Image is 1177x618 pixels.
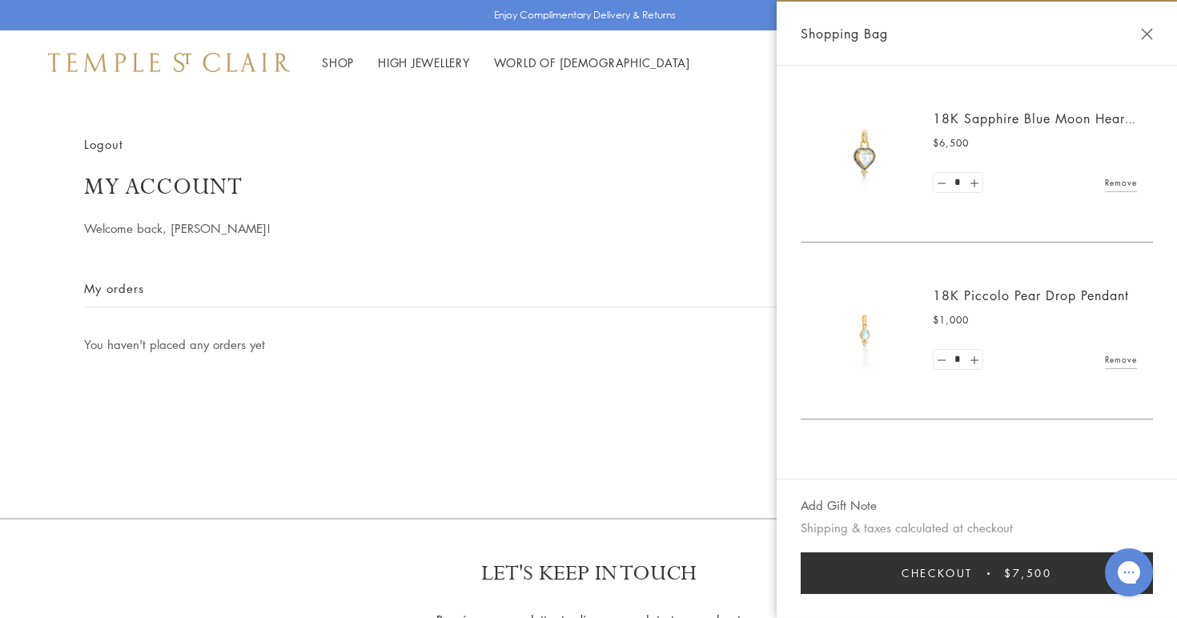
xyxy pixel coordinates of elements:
nav: Main navigation [322,53,690,73]
h1: My account [84,173,1093,202]
button: Add Gift Note [801,496,877,516]
button: Close Shopping Bag [1141,28,1153,40]
span: Shopping Bag [801,23,888,44]
a: High JewelleryHigh Jewellery [378,54,470,70]
iframe: Gorgias live chat messenger [1097,543,1161,602]
span: $6,500 [933,135,969,151]
button: Checkout $7,500 [801,552,1153,594]
a: Set quantity to 0 [934,173,950,193]
a: Set quantity to 2 [966,350,982,370]
a: Remove [1105,351,1137,368]
p: You haven't placed any orders yet [84,335,797,355]
a: ShopShop [322,54,354,70]
a: 18K Piccolo Pear Drop Pendant [933,287,1129,304]
h2: My orders [84,279,797,307]
a: Set quantity to 2 [966,173,982,193]
span: $1,000 [933,312,969,328]
a: Logout [84,135,123,153]
img: Temple St. Clair [48,53,290,72]
span: Checkout [902,564,973,582]
span: $7,500 [1004,564,1052,582]
p: Shipping & taxes calculated at checkout [801,518,1153,538]
p: LET'S KEEP IN TOUCH [481,560,697,588]
p: Welcome back, [PERSON_NAME]! [84,219,508,239]
a: Set quantity to 0 [934,350,950,370]
a: World of [DEMOGRAPHIC_DATA]World of [DEMOGRAPHIC_DATA] [494,54,690,70]
a: Remove [1105,174,1137,191]
p: Enjoy Complimentary Delivery & Returns [494,7,676,23]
